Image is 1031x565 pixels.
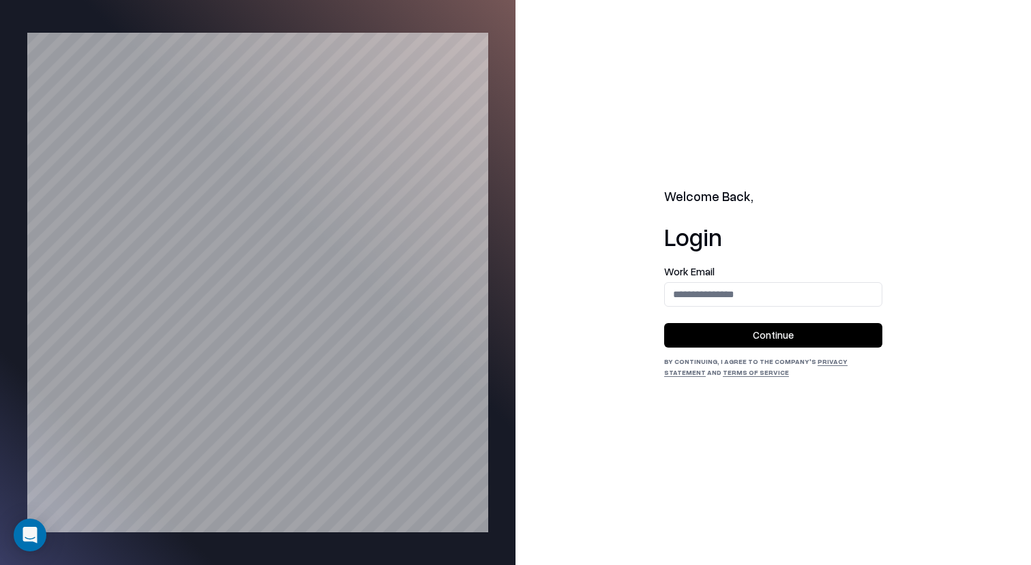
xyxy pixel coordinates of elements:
h2: Welcome Back, [664,187,882,207]
h1: Login [664,223,882,250]
label: Work Email [664,266,882,277]
div: By continuing, I agree to the Company's and [664,356,882,378]
a: Terms of Service [723,368,789,376]
a: Privacy Statement [664,357,848,376]
div: Open Intercom Messenger [14,519,46,551]
button: Continue [664,323,882,348]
